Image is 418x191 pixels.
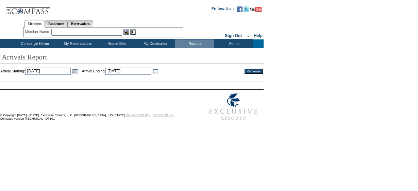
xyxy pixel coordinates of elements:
a: Open the calendar popup. [71,68,79,75]
img: Exclusive Resorts [203,90,264,124]
td: Arrival Starting: Arrival Ending: [0,68,235,75]
a: Sign Out [225,33,242,38]
img: Subscribe to our YouTube Channel [250,7,262,12]
a: PRIVACY POLICY [126,114,150,117]
span: :: [247,33,249,38]
img: Become our fan on Facebook [237,6,243,12]
img: Follow us on Twitter [244,6,249,12]
td: House Bills [97,39,136,48]
td: Reports [175,39,214,48]
a: Reservations [68,20,93,27]
td: My Destination [136,39,175,48]
a: Help [254,33,263,38]
a: Subscribe to our YouTube Channel [250,8,262,13]
a: TERMS OF USE [153,114,174,117]
td: Concierge Home [11,39,57,48]
img: View [123,29,129,35]
td: Admin [214,39,253,48]
img: Compass Home [6,2,50,16]
a: Follow us on Twitter [244,8,249,13]
input: Generate [245,69,263,74]
a: Open the calendar popup. [152,68,159,75]
img: Reservations [130,29,136,35]
a: Members [24,20,45,28]
a: Become our fan on Facebook [237,8,243,13]
a: Residences [45,20,68,27]
td: Follow Us :: [212,6,236,14]
div: Member Name: [25,29,51,35]
td: My Reservations [57,39,97,48]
